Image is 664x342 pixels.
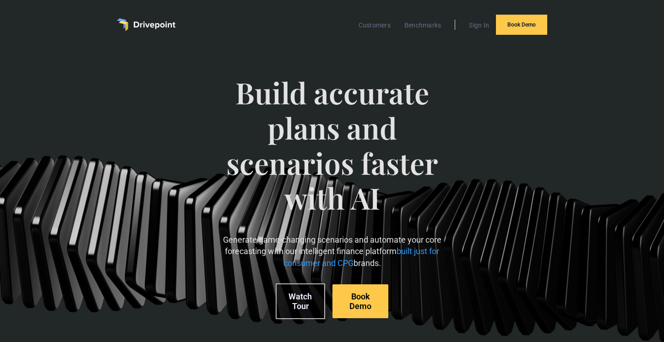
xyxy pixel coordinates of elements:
[354,19,395,31] a: Customers
[332,284,388,318] a: Book Demo
[400,19,446,31] a: Benchmarks
[219,75,445,234] span: Build accurate plans and scenarios faster with AI
[219,234,445,269] p: Generate game-changing scenarios and automate your core forecasting with our intelligent finance ...
[464,19,494,31] a: Sign In
[276,283,325,319] a: Watch Tour
[117,18,175,31] a: home
[496,15,547,35] a: Book Demo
